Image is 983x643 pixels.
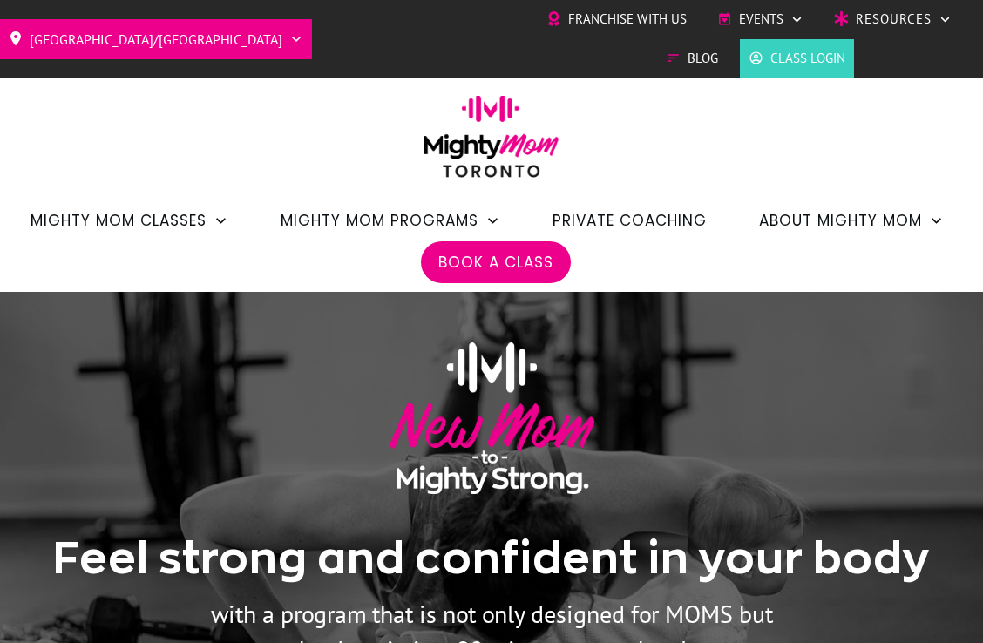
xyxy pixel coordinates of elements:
a: Class Login [749,45,845,71]
a: Resources [834,6,952,32]
span: About Mighty Mom [759,206,922,235]
span: Mighty Mom Programs [281,206,478,235]
a: Franchise with Us [546,6,687,32]
a: Events [717,6,803,32]
span: Resources [856,6,932,32]
a: Mighty Mom Programs [281,206,500,235]
a: About Mighty Mom [759,206,944,235]
h1: Feel strong and confident in your body [53,530,930,595]
a: Private Coaching [553,206,707,235]
span: Blog [688,45,718,71]
a: Blog [666,45,718,71]
a: [GEOGRAPHIC_DATA]/[GEOGRAPHIC_DATA] [9,25,303,53]
span: [GEOGRAPHIC_DATA]/[GEOGRAPHIC_DATA] [30,25,282,53]
span: Franchise with Us [568,6,687,32]
img: mightymom-logo-toronto [415,95,568,190]
img: New Mom to Mighty Strong [390,342,594,494]
a: Book a Class [438,247,553,277]
span: Class Login [770,45,845,71]
span: Events [739,6,783,32]
span: Mighty Mom Classes [31,206,207,235]
a: Mighty Mom Classes [31,206,228,235]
